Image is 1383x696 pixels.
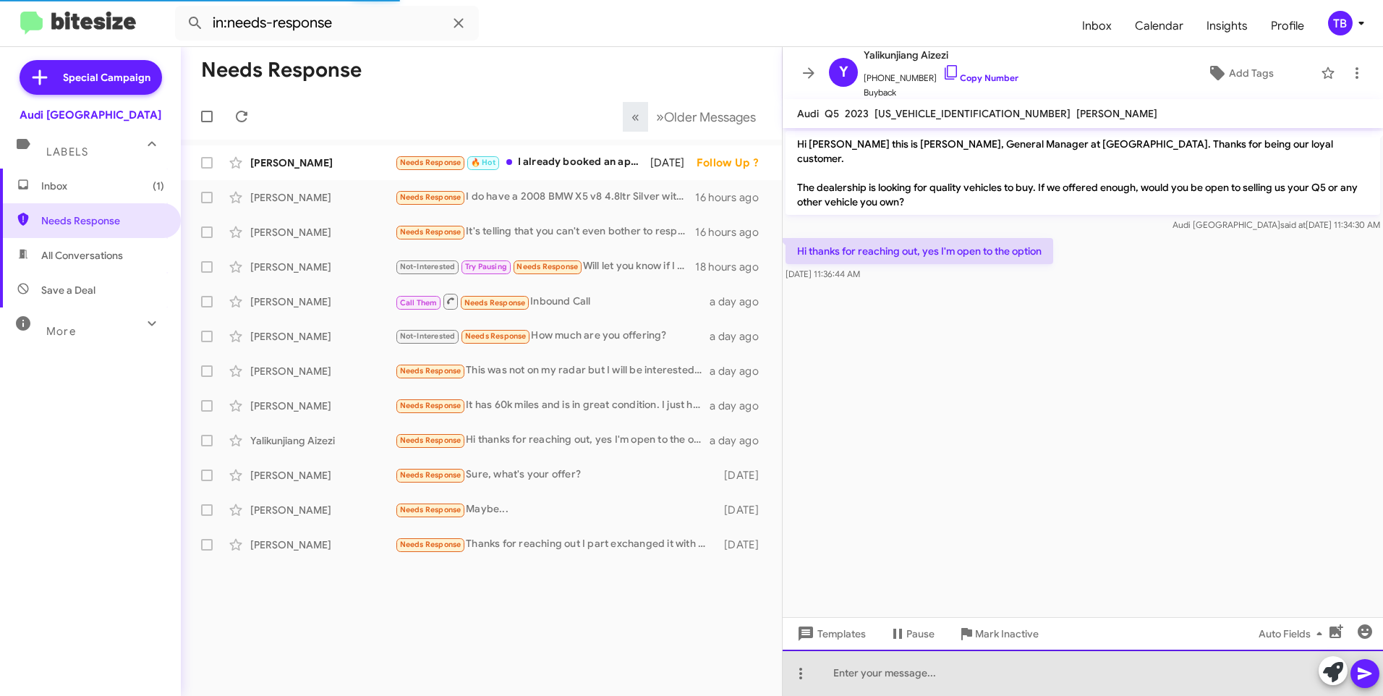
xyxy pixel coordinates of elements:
[400,331,456,341] span: Not-Interested
[175,6,479,41] input: Search
[250,329,395,344] div: [PERSON_NAME]
[63,70,150,85] span: Special Campaign
[1247,621,1340,647] button: Auto Fields
[695,190,770,205] div: 16 hours ago
[400,470,461,480] span: Needs Response
[250,503,395,517] div: [PERSON_NAME]
[906,621,935,647] span: Pause
[839,61,848,84] span: Y
[250,468,395,483] div: [PERSON_NAME]
[875,107,1071,120] span: [US_VEHICLE_IDENTIFICATION_NUMBER]
[395,224,695,240] div: It's telling that you can't even bother to respond to my message. Do you even care about customer...
[864,64,1018,85] span: [PHONE_NUMBER]
[695,260,770,274] div: 18 hours ago
[250,294,395,309] div: [PERSON_NAME]
[1328,11,1353,35] div: TB
[250,399,395,413] div: [PERSON_NAME]
[250,156,395,170] div: [PERSON_NAME]
[400,505,461,514] span: Needs Response
[1259,5,1316,47] a: Profile
[400,540,461,549] span: Needs Response
[395,397,710,414] div: It has 60k miles and is in great condition. I just had it serviced a few months ago at [GEOGRAPHI...
[41,283,95,297] span: Save a Deal
[20,108,161,122] div: Audi [GEOGRAPHIC_DATA]
[250,225,395,239] div: [PERSON_NAME]
[710,329,770,344] div: a day ago
[718,503,770,517] div: [DATE]
[400,401,461,410] span: Needs Response
[710,433,770,448] div: a day ago
[41,179,164,193] span: Inbox
[395,467,718,483] div: Sure, what's your offer?
[1167,60,1314,86] button: Add Tags
[710,364,770,378] div: a day ago
[864,46,1018,64] span: Yalikunjiang Aizezi
[1280,219,1306,230] span: said at
[631,108,639,126] span: «
[650,156,697,170] div: [DATE]
[647,102,765,132] button: Next
[695,225,770,239] div: 16 hours ago
[710,294,770,309] div: a day ago
[395,501,718,518] div: Maybe...
[975,621,1039,647] span: Mark Inactive
[400,366,461,375] span: Needs Response
[783,621,877,647] button: Templates
[464,298,526,307] span: Needs Response
[41,213,164,228] span: Needs Response
[624,102,765,132] nav: Page navigation example
[1123,5,1195,47] a: Calendar
[1259,621,1328,647] span: Auto Fields
[465,331,527,341] span: Needs Response
[400,158,461,167] span: Needs Response
[250,190,395,205] div: [PERSON_NAME]
[877,621,946,647] button: Pause
[395,536,718,553] div: Thanks for reaching out I part exchanged it with Porsche Marin
[250,364,395,378] div: [PERSON_NAME]
[395,154,650,171] div: I already booked an appointment for [DATE] with [PERSON_NAME]!
[825,107,839,120] span: Q5
[1195,5,1259,47] a: Insights
[41,248,123,263] span: All Conversations
[153,179,164,193] span: (1)
[786,238,1053,264] p: Hi thanks for reaching out, yes I'm open to the option
[1316,11,1367,35] button: TB
[656,108,664,126] span: »
[664,109,756,125] span: Older Messages
[718,468,770,483] div: [DATE]
[942,72,1018,83] a: Copy Number
[400,298,438,307] span: Call Them
[395,189,695,205] div: I do have a 2008 BMW X5 v8 4.8ltr Silver with 200k miles. Suspect policy would send it to auction...
[400,192,461,202] span: Needs Response
[400,436,461,445] span: Needs Response
[1229,60,1274,86] span: Add Tags
[400,262,456,271] span: Not-Interested
[471,158,495,167] span: 🔥 Hot
[465,262,507,271] span: Try Pausing
[845,107,869,120] span: 2023
[46,145,88,158] span: Labels
[1076,107,1157,120] span: [PERSON_NAME]
[864,85,1018,100] span: Buyback
[395,328,710,344] div: How much are you offering?
[46,325,76,338] span: More
[395,292,710,310] div: Inbound Call
[395,362,710,379] div: This was not on my radar but I will be interested to know what can be offered.
[786,131,1380,215] p: Hi [PERSON_NAME] this is [PERSON_NAME], General Manager at [GEOGRAPHIC_DATA]. Thanks for being ou...
[797,107,819,120] span: Audi
[1071,5,1123,47] a: Inbox
[250,260,395,274] div: [PERSON_NAME]
[250,433,395,448] div: Yalikunjiang Aizezi
[20,60,162,95] a: Special Campaign
[395,258,695,275] div: Will let you know if I do
[395,432,710,449] div: Hi thanks for reaching out, yes I'm open to the option
[516,262,578,271] span: Needs Response
[697,156,770,170] div: Follow Up ?
[710,399,770,413] div: a day ago
[1173,219,1380,230] span: Audi [GEOGRAPHIC_DATA] [DATE] 11:34:30 AM
[718,538,770,552] div: [DATE]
